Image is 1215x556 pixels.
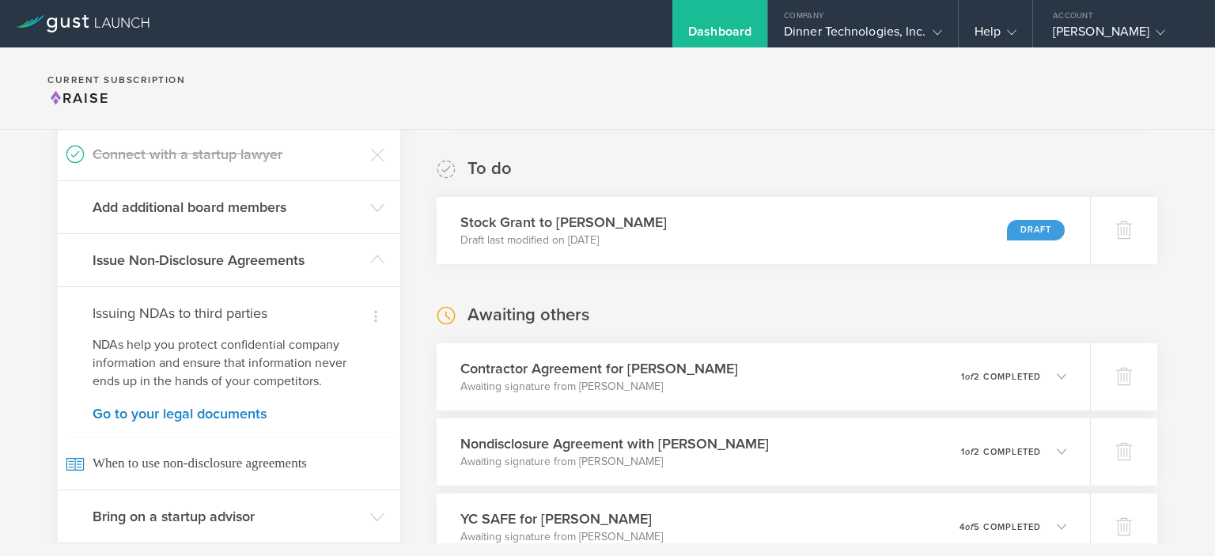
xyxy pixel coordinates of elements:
em: of [965,522,974,532]
p: Draft last modified on [DATE] [460,233,667,248]
h2: Current Subscription [47,75,185,85]
div: Stock Grant to [PERSON_NAME]Draft last modified on [DATE]Draft [437,197,1090,264]
a: Go to your legal documents [93,407,365,421]
h3: Connect with a startup lawyer [93,144,362,165]
h4: Issuing NDAs to third parties [93,303,365,323]
p: Awaiting signature from [PERSON_NAME] [460,454,769,470]
span: Raise [47,89,109,107]
p: 1 2 completed [961,448,1041,456]
em: of [965,372,974,382]
div: Dinner Technologies, Inc. [784,24,942,47]
h3: Nondisclosure Agreement with [PERSON_NAME] [460,433,769,454]
h3: Add additional board members [93,197,362,217]
span: When to use non-disclosure agreements [66,437,392,490]
h3: YC SAFE for [PERSON_NAME] [460,509,663,529]
em: of [965,447,974,457]
p: 4 5 completed [960,523,1041,531]
h3: Issue Non-Disclosure Agreements [93,250,362,270]
h2: To do [467,157,512,180]
h3: Stock Grant to [PERSON_NAME] [460,212,667,233]
p: Awaiting signature from [PERSON_NAME] [460,529,663,545]
p: 1 2 completed [961,373,1041,381]
div: Help [975,24,1016,47]
p: NDAs help you protect confidential company information and ensure that information never ends up ... [93,336,365,391]
div: Draft [1007,220,1065,240]
p: Awaiting signature from [PERSON_NAME] [460,379,738,395]
h2: Awaiting others [467,304,589,327]
h3: Contractor Agreement for [PERSON_NAME] [460,358,738,379]
a: When to use non-disclosure agreements [58,437,400,490]
div: [PERSON_NAME] [1053,24,1187,47]
h3: Bring on a startup advisor [93,506,362,527]
div: Dashboard [688,24,751,47]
